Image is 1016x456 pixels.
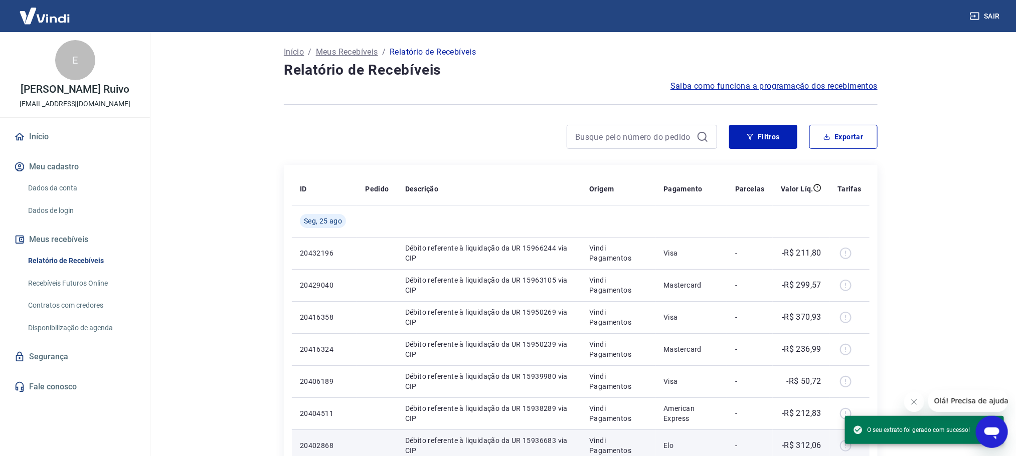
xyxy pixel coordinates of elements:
p: Pedido [365,184,389,194]
p: Vindi Pagamentos [589,435,647,455]
p: Elo [663,440,719,450]
a: Relatório de Recebíveis [24,251,138,271]
p: Vindi Pagamentos [589,339,647,359]
p: Débito referente à liquidação da UR 15939980 via CIP [405,371,573,391]
p: Vindi Pagamentos [589,275,647,295]
a: Início [12,126,138,148]
iframe: Fechar mensagem [904,392,924,412]
p: Vindi Pagamentos [589,307,647,327]
p: / [308,46,311,58]
a: Dados de login [24,200,138,221]
div: E [55,40,95,80]
p: ID [300,184,307,194]
p: Vindi Pagamentos [589,403,647,423]
p: - [735,248,765,258]
a: Início [284,46,304,58]
span: Seg, 25 ago [304,216,342,226]
p: -R$ 212,83 [782,407,821,419]
span: O seu extrato foi gerado com sucesso! [853,425,970,435]
p: -R$ 299,57 [782,279,821,291]
p: [PERSON_NAME] Ruivo [21,84,129,95]
p: Parcelas [735,184,765,194]
iframe: Botão para abrir a janela de mensagens [976,416,1008,448]
p: 20402868 [300,440,349,450]
p: - [735,280,765,290]
p: -R$ 312,06 [782,439,821,451]
img: Vindi [12,1,77,31]
p: Visa [663,312,719,322]
button: Sair [968,7,1004,26]
p: Valor Líq. [781,184,813,194]
p: 20416358 [300,312,349,322]
a: Disponibilização de agenda [24,318,138,338]
p: Vindi Pagamentos [589,371,647,391]
p: American Express [663,403,719,423]
h4: Relatório de Recebíveis [284,60,878,80]
button: Filtros [729,125,797,149]
button: Meu cadastro [12,156,138,178]
p: Débito referente à liquidação da UR 15950239 via CIP [405,339,573,359]
p: -R$ 50,72 [787,375,822,387]
a: Contratos com credores [24,295,138,316]
p: 20406189 [300,376,349,386]
p: -R$ 211,80 [782,247,821,259]
p: - [735,440,765,450]
p: Débito referente à liquidação da UR 15938289 via CIP [405,403,573,423]
p: Débito referente à liquidação da UR 15936683 via CIP [405,435,573,455]
a: Fale conosco [12,376,138,398]
a: Meus Recebíveis [316,46,378,58]
p: Vindi Pagamentos [589,243,647,263]
p: Débito referente à liquidação da UR 15963105 via CIP [405,275,573,295]
p: 20429040 [300,280,349,290]
p: Tarifas [837,184,862,194]
p: Origem [589,184,614,194]
a: Segurança [12,346,138,368]
p: -R$ 236,99 [782,343,821,355]
button: Exportar [809,125,878,149]
a: Dados da conta [24,178,138,198]
p: Visa [663,248,719,258]
p: Débito referente à liquidação da UR 15950269 via CIP [405,307,573,327]
button: Meus recebíveis [12,229,138,251]
p: - [735,312,765,322]
p: - [735,408,765,418]
p: [EMAIL_ADDRESS][DOMAIN_NAME] [20,99,130,109]
p: 20416324 [300,344,349,354]
p: 20404511 [300,408,349,418]
p: Relatório de Recebíveis [390,46,476,58]
p: - [735,376,765,386]
iframe: Mensagem da empresa [928,390,1008,412]
p: / [382,46,386,58]
p: Débito referente à liquidação da UR 15966244 via CIP [405,243,573,263]
span: Olá! Precisa de ajuda? [6,7,84,15]
p: Mastercard [663,280,719,290]
a: Saiba como funciona a programação dos recebimentos [670,80,878,92]
a: Recebíveis Futuros Online [24,273,138,294]
input: Busque pelo número do pedido [575,129,693,144]
p: Pagamento [663,184,703,194]
p: Mastercard [663,344,719,354]
p: -R$ 370,93 [782,311,821,323]
p: Visa [663,376,719,386]
p: - [735,344,765,354]
p: 20432196 [300,248,349,258]
p: Descrição [405,184,439,194]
